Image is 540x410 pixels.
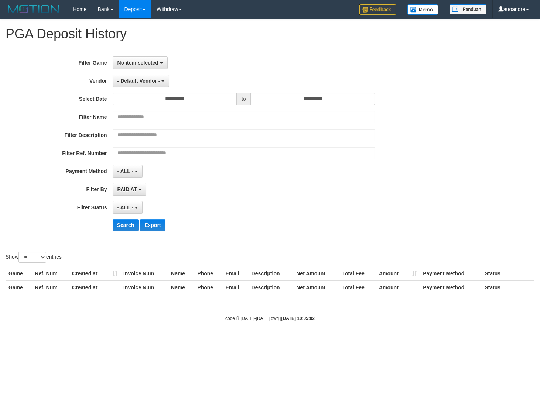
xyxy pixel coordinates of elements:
th: Ref. Num [32,267,69,280]
button: Export [140,219,165,231]
h1: PGA Deposit History [6,27,534,41]
th: Invoice Num [120,280,168,294]
label: Show entries [6,252,62,263]
th: Created at [69,267,120,280]
img: Button%20Memo.svg [407,4,438,15]
th: Game [6,280,32,294]
th: Status [482,280,534,294]
strong: [DATE] 10:05:02 [281,316,315,321]
th: Status [482,267,534,280]
th: Net Amount [293,280,339,294]
img: MOTION_logo.png [6,4,62,15]
img: Feedback.jpg [359,4,396,15]
th: Phone [194,267,222,280]
th: Payment Method [420,280,482,294]
th: Game [6,267,32,280]
small: code © [DATE]-[DATE] dwg | [225,316,315,321]
button: PAID AT [113,183,146,196]
th: Phone [194,280,222,294]
span: PAID AT [117,186,137,192]
th: Invoice Num [120,267,168,280]
th: Net Amount [293,267,339,280]
th: Created at [69,280,120,294]
button: Search [113,219,139,231]
th: Payment Method [420,267,482,280]
select: Showentries [18,252,46,263]
span: - ALL - [117,168,134,174]
span: - ALL - [117,204,134,210]
span: - Default Vendor - [117,78,160,84]
th: Description [249,267,294,280]
th: Total Fee [339,280,376,294]
th: Email [223,280,249,294]
span: to [237,93,251,105]
th: Description [249,280,294,294]
th: Name [168,280,194,294]
button: - ALL - [113,165,143,178]
th: Amount [376,280,420,294]
th: Amount [376,267,420,280]
span: No item selected [117,60,158,66]
img: panduan.png [450,4,486,14]
button: - ALL - [113,201,143,214]
th: Email [223,267,249,280]
th: Ref. Num [32,280,69,294]
th: Total Fee [339,267,376,280]
th: Name [168,267,194,280]
button: No item selected [113,56,168,69]
button: - Default Vendor - [113,75,170,87]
